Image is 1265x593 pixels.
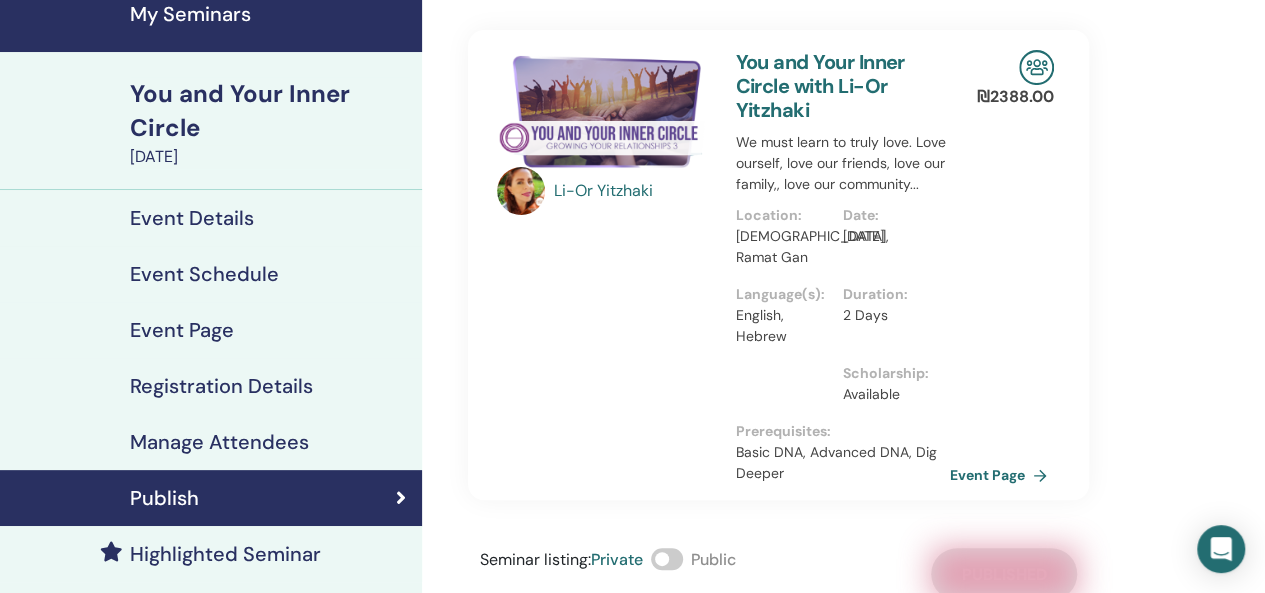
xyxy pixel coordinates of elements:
[130,2,410,26] h4: My Seminars
[735,132,950,195] p: We must learn to truly love. Love ourself, love our friends, love our family,, love our community...
[735,49,904,123] a: You and Your Inner Circle with Li-Or Yitzhaki
[950,460,1055,490] a: Event Page
[843,284,938,305] p: Duration :
[735,205,830,226] p: Location :
[843,363,938,384] p: Scholarship :
[591,549,643,570] span: Private
[130,542,321,566] h4: Highlighted Seminar
[843,205,938,226] p: Date :
[118,77,422,169] a: You and Your Inner Circle[DATE]
[843,384,938,405] p: Available
[130,486,199,510] h4: Publish
[130,206,254,230] h4: Event Details
[130,77,410,145] div: You and Your Inner Circle
[843,305,938,326] p: 2 Days
[554,179,715,203] a: Li-Or Yitzhaki
[735,421,950,442] p: Prerequisites :
[735,442,950,484] p: Basic DNA, Advanced DNA, Dig Deeper
[1197,525,1245,573] div: Open Intercom Messenger
[130,318,234,342] h4: Event Page
[130,262,279,286] h4: Event Schedule
[691,549,736,570] span: Public
[735,226,830,268] p: [DEMOGRAPHIC_DATA], Ramat Gan
[480,549,591,570] span: Seminar listing :
[497,167,545,215] img: default.jpg
[497,50,712,173] img: You and Your Inner Circle
[735,284,830,305] p: Language(s) :
[130,374,313,398] h4: Registration Details
[130,145,410,169] div: [DATE]
[843,226,938,247] p: [DATE]
[977,85,1054,109] p: ₪ 2388.00
[735,305,830,347] p: English, Hebrew
[130,430,309,454] h4: Manage Attendees
[1019,50,1054,85] img: In-Person Seminar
